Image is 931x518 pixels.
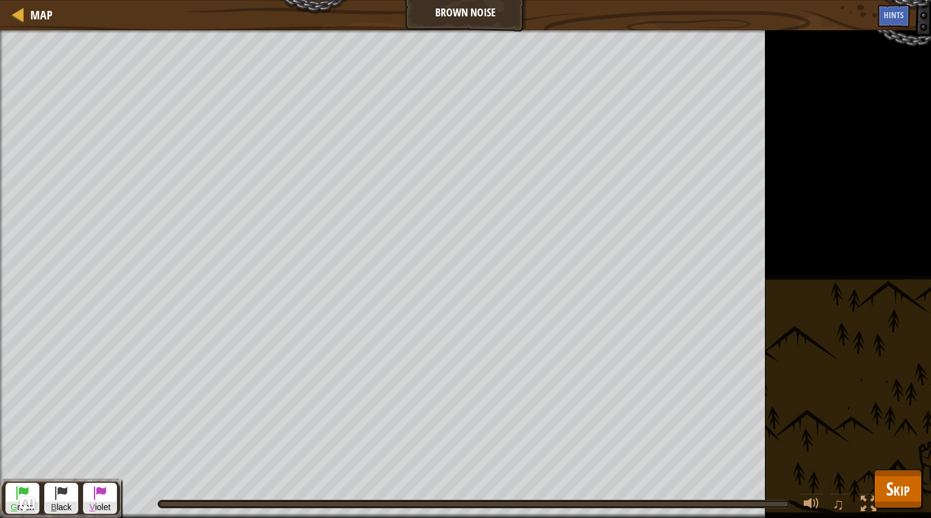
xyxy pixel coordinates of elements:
[799,493,824,518] button: Adjust volume
[83,483,117,514] button: Violet
[84,502,116,513] span: iolet
[874,470,922,508] button: Skip
[90,502,95,512] span: V
[51,502,56,512] span: B
[24,7,53,23] a: Map
[30,7,53,23] span: Map
[20,497,35,512] button: Ask AI
[44,483,78,514] button: Black
[45,502,78,513] span: lack
[856,493,881,518] button: Toggle fullscreen
[830,493,850,518] button: ♫
[6,502,39,513] span: reen
[5,483,39,514] button: Green
[884,9,904,21] span: Hints
[11,502,18,512] span: G
[832,495,844,513] span: ♫
[886,476,910,501] span: Skip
